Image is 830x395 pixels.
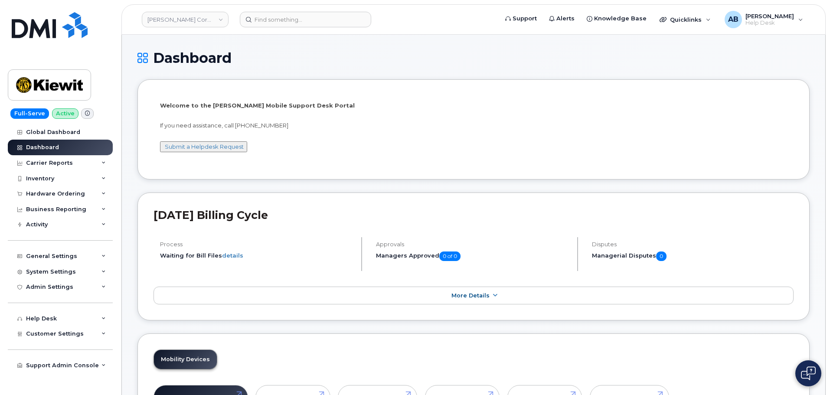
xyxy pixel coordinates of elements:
h4: Process [160,241,354,248]
h5: Managerial Disputes [592,251,794,261]
span: 0 of 0 [439,251,461,261]
img: Open chat [801,366,816,380]
h4: Approvals [376,241,570,248]
h4: Disputes [592,241,794,248]
button: Submit a Helpdesk Request [160,141,247,152]
p: Welcome to the [PERSON_NAME] Mobile Support Desk Portal [160,101,787,110]
span: More Details [451,292,490,299]
li: Waiting for Bill Files [160,251,354,260]
a: Mobility Devices [154,350,217,369]
h1: Dashboard [137,50,810,65]
h5: Managers Approved [376,251,570,261]
a: Submit a Helpdesk Request [165,143,244,150]
h2: [DATE] Billing Cycle [154,209,794,222]
a: details [222,252,243,259]
span: 0 [656,251,667,261]
p: If you need assistance, call [PHONE_NUMBER] [160,121,787,130]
